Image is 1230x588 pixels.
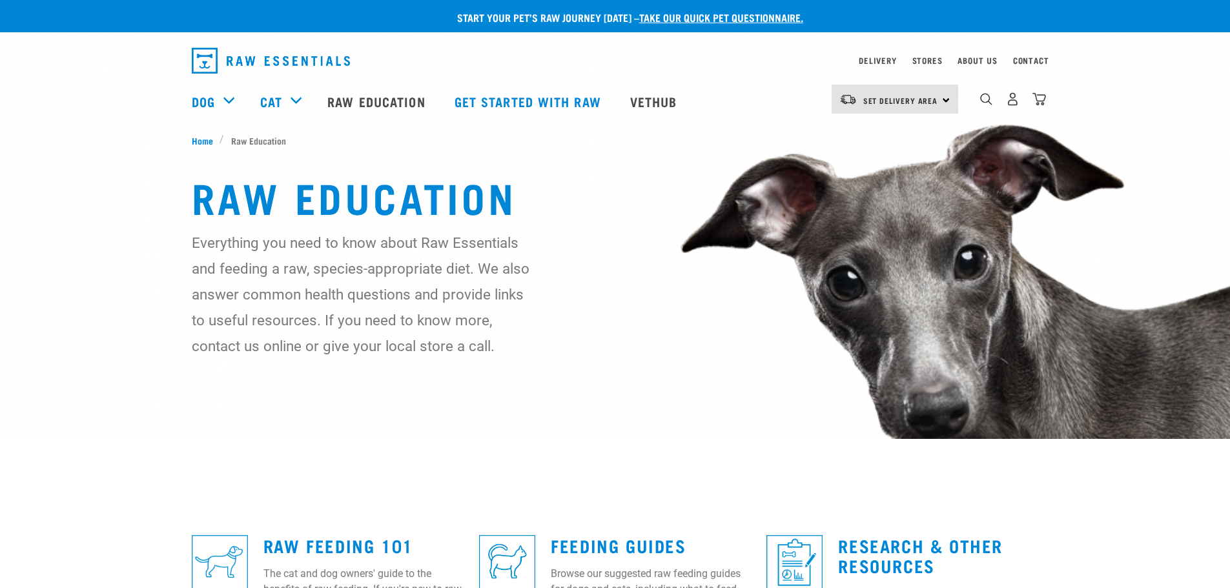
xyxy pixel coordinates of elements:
[551,540,686,550] a: Feeding Guides
[192,173,1039,219] h1: Raw Education
[192,48,350,74] img: Raw Essentials Logo
[912,58,943,63] a: Stores
[958,58,997,63] a: About Us
[639,14,803,20] a: take our quick pet questionnaire.
[192,134,1039,147] nav: breadcrumbs
[617,76,693,127] a: Vethub
[192,230,531,359] p: Everything you need to know about Raw Essentials and feeding a raw, species-appropriate diet. We ...
[260,92,282,111] a: Cat
[863,98,938,103] span: Set Delivery Area
[839,94,857,105] img: van-moving.png
[442,76,617,127] a: Get started with Raw
[1013,58,1049,63] a: Contact
[1032,92,1046,106] img: home-icon@2x.png
[838,540,1003,570] a: Research & Other Resources
[980,93,992,105] img: home-icon-1@2x.png
[1006,92,1020,106] img: user.png
[314,76,441,127] a: Raw Education
[263,540,413,550] a: Raw Feeding 101
[181,43,1049,79] nav: dropdown navigation
[192,92,215,111] a: Dog
[192,134,213,147] span: Home
[192,134,220,147] a: Home
[859,58,896,63] a: Delivery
